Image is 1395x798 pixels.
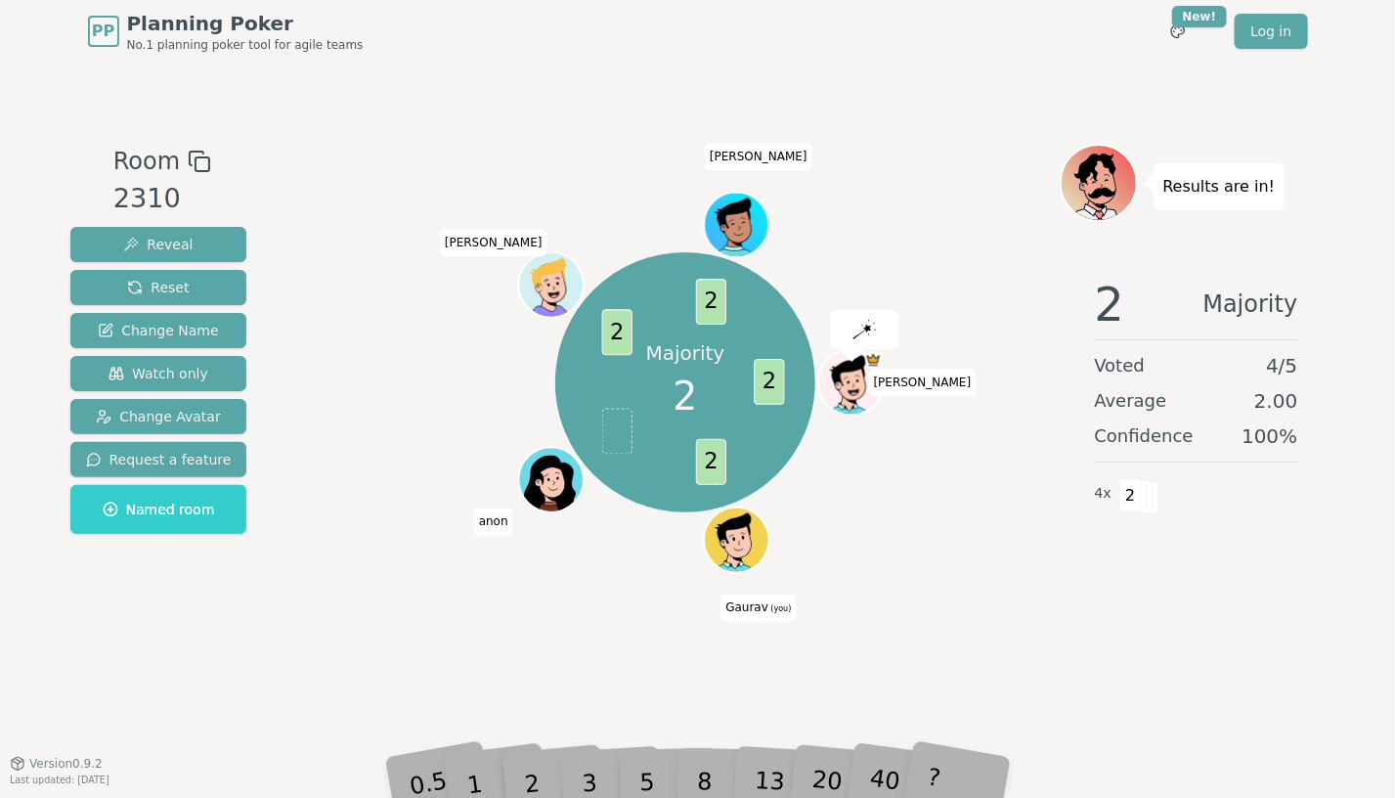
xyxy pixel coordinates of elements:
[1095,483,1112,505] span: 4 x
[646,339,725,367] p: Majority
[70,227,247,262] button: Reveal
[673,367,697,425] span: 2
[1242,422,1297,450] span: 100 %
[1095,422,1194,450] span: Confidence
[853,320,877,339] img: reveal
[602,310,632,356] span: 2
[127,37,364,53] span: No.1 planning poker tool for agile teams
[1254,387,1298,415] span: 2.00
[88,10,364,53] a: PPPlanning PokerNo.1 planning poker tool for agile teams
[10,775,109,785] span: Last updated: [DATE]
[1160,14,1196,49] button: New!
[1203,281,1298,328] span: Majority
[113,144,180,179] span: Room
[1235,14,1307,49] a: Log in
[127,10,364,37] span: Planning Poker
[1095,281,1125,328] span: 2
[70,270,247,305] button: Reset
[474,509,513,536] span: Click to change your name
[29,756,103,772] span: Version 0.9.2
[70,399,247,434] button: Change Avatar
[1266,352,1297,379] span: 4 / 5
[1095,352,1146,379] span: Voted
[113,179,211,219] div: 2310
[92,20,114,43] span: PP
[109,364,208,383] span: Watch only
[1172,6,1228,27] div: New!
[1119,479,1142,512] span: 2
[440,229,547,256] span: Click to change your name
[869,369,977,396] span: Click to change your name
[754,360,784,406] span: 2
[696,439,726,485] span: 2
[720,595,796,622] span: Click to change your name
[123,235,193,254] span: Reveal
[103,500,215,519] span: Named room
[70,442,247,477] button: Request a feature
[705,143,812,170] span: Click to change your name
[1095,387,1167,415] span: Average
[86,450,232,469] span: Request a feature
[70,485,247,534] button: Named room
[706,510,767,571] button: Click to change your avatar
[98,321,218,340] span: Change Name
[70,313,247,348] button: Change Name
[10,756,103,772] button: Version0.9.2
[127,278,189,297] span: Reset
[768,605,792,614] span: (you)
[865,352,882,369] span: Mike is the host
[96,407,221,426] span: Change Avatar
[696,280,726,326] span: 2
[70,356,247,391] button: Watch only
[1163,173,1276,200] p: Results are in!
